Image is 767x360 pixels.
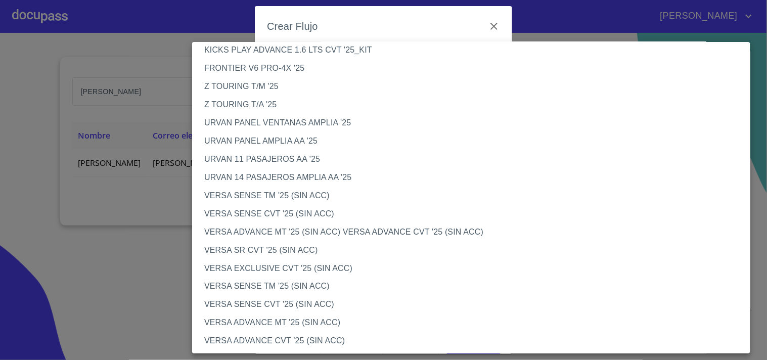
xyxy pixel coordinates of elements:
li: VERSA SENSE TM '25 (SIN ACC) [192,278,759,296]
li: VERSA EXCLUSIVE CVT '25 (SIN ACC) [192,259,759,278]
li: VERSA ADVANCE CVT '25 (SIN ACC) [192,332,759,350]
li: URVAN 11 PASAJEROS AA '25 [192,150,759,168]
li: VERSA SENSE CVT '25 (SIN ACC) [192,205,759,223]
li: URVAN PANEL VENTANAS AMPLIA '25 [192,114,759,132]
li: KICKS PLAY ADVANCE 1.6 LTS CVT '25_KIT [192,41,759,59]
li: Z TOURING T/A '25 [192,96,759,114]
li: URVAN 14 PASAJEROS AMPLIA AA '25 [192,168,759,187]
li: VERSA ADVANCE MT '25 (SIN ACC) [192,314,759,332]
li: VERSA SENSE CVT '25 (SIN ACC) [192,296,759,314]
li: VERSA ADVANCE MT '25 (SIN ACC) VERSA ADVANCE CVT '25 (SIN ACC) [192,223,759,241]
li: URVAN PANEL AMPLIA AA '25 [192,132,759,150]
li: Z TOURING T/M '25 [192,77,759,96]
li: VERSA SENSE TM '25 (SIN ACC) [192,187,759,205]
li: FRONTIER V6 PRO-4X '25 [192,59,759,77]
li: VERSA SR CVT '25 (SIN ACC) [192,241,759,259]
